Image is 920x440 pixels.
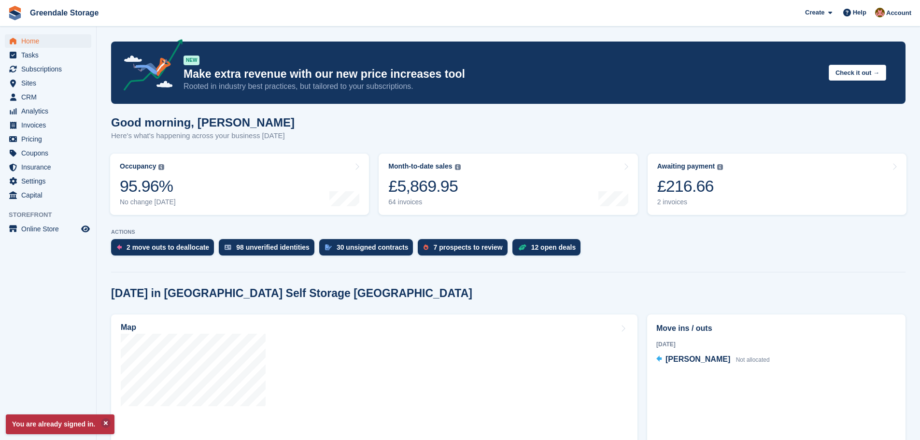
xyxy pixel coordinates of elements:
[805,8,824,17] span: Create
[656,323,896,334] h2: Move ins / outs
[5,132,91,146] a: menu
[657,198,723,206] div: 2 invoices
[886,8,911,18] span: Account
[184,81,821,92] p: Rooted in industry best practices, but tailored to your subscriptions.
[80,223,91,235] a: Preview store
[21,132,79,146] span: Pricing
[5,146,91,160] a: menu
[184,67,821,81] p: Make extra revenue with our new price increases tool
[5,160,91,174] a: menu
[665,355,730,363] span: [PERSON_NAME]
[736,356,770,363] span: Not allocated
[388,162,452,170] div: Month-to-date sales
[455,164,461,170] img: icon-info-grey-7440780725fd019a000dd9b08b2336e03edf1995a4989e88bcd33f0948082b44.svg
[21,174,79,188] span: Settings
[531,243,576,251] div: 12 open deals
[829,65,886,81] button: Check it out →
[5,34,91,48] a: menu
[433,243,502,251] div: 7 prospects to review
[8,6,22,20] img: stora-icon-8386f47178a22dfd0bd8f6a31ec36ba5ce8667c1dd55bd0f319d3a0aa187defe.svg
[21,188,79,202] span: Capital
[127,243,209,251] div: 2 move outs to deallocate
[120,198,176,206] div: No change [DATE]
[111,287,472,300] h2: [DATE] in [GEOGRAPHIC_DATA] Self Storage [GEOGRAPHIC_DATA]
[184,56,199,65] div: NEW
[111,130,295,142] p: Here's what's happening across your business [DATE]
[5,104,91,118] a: menu
[5,62,91,76] a: menu
[657,176,723,196] div: £216.66
[21,48,79,62] span: Tasks
[5,118,91,132] a: menu
[325,244,332,250] img: contract_signature_icon-13c848040528278c33f63329250d36e43548de30e8caae1d1a13099fd9432cc5.svg
[853,8,866,17] span: Help
[111,229,906,235] p: ACTIONS
[121,323,136,332] h2: Map
[717,164,723,170] img: icon-info-grey-7440780725fd019a000dd9b08b2336e03edf1995a4989e88bcd33f0948082b44.svg
[111,116,295,129] h1: Good morning, [PERSON_NAME]
[5,90,91,104] a: menu
[111,239,219,260] a: 2 move outs to deallocate
[9,210,96,220] span: Storefront
[388,176,460,196] div: £5,869.95
[110,154,369,215] a: Occupancy 95.96% No change [DATE]
[115,39,183,94] img: price-adjustments-announcement-icon-8257ccfd72463d97f412b2fc003d46551f7dbcb40ab6d574587a9cd5c0d94...
[648,154,906,215] a: Awaiting payment £216.66 2 invoices
[5,48,91,62] a: menu
[337,243,409,251] div: 30 unsigned contracts
[219,239,319,260] a: 98 unverified identities
[512,239,586,260] a: 12 open deals
[656,340,896,349] div: [DATE]
[21,90,79,104] span: CRM
[319,239,418,260] a: 30 unsigned contracts
[26,5,102,21] a: Greendale Storage
[225,244,231,250] img: verify_identity-adf6edd0f0f0b5bbfe63781bf79b02c33cf7c696d77639b501bdc392416b5a36.svg
[236,243,310,251] div: 98 unverified identities
[656,354,770,366] a: [PERSON_NAME] Not allocated
[21,160,79,174] span: Insurance
[21,222,79,236] span: Online Store
[5,222,91,236] a: menu
[6,414,114,434] p: You are already signed in.
[5,76,91,90] a: menu
[657,162,715,170] div: Awaiting payment
[5,174,91,188] a: menu
[5,188,91,202] a: menu
[21,76,79,90] span: Sites
[418,239,512,260] a: 7 prospects to review
[518,244,526,251] img: deal-1b604bf984904fb50ccaf53a9ad4b4a5d6e5aea283cecdc64d6e3604feb123c2.svg
[21,34,79,48] span: Home
[379,154,637,215] a: Month-to-date sales £5,869.95 64 invoices
[120,162,156,170] div: Occupancy
[21,62,79,76] span: Subscriptions
[21,104,79,118] span: Analytics
[21,118,79,132] span: Invoices
[424,244,428,250] img: prospect-51fa495bee0391a8d652442698ab0144808aea92771e9ea1ae160a38d050c398.svg
[117,244,122,250] img: move_outs_to_deallocate_icon-f764333ba52eb49d3ac5e1228854f67142a1ed5810a6f6cc68b1a99e826820c5.svg
[158,164,164,170] img: icon-info-grey-7440780725fd019a000dd9b08b2336e03edf1995a4989e88bcd33f0948082b44.svg
[21,146,79,160] span: Coupons
[388,198,460,206] div: 64 invoices
[875,8,885,17] img: Justin Swingler
[120,176,176,196] div: 95.96%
